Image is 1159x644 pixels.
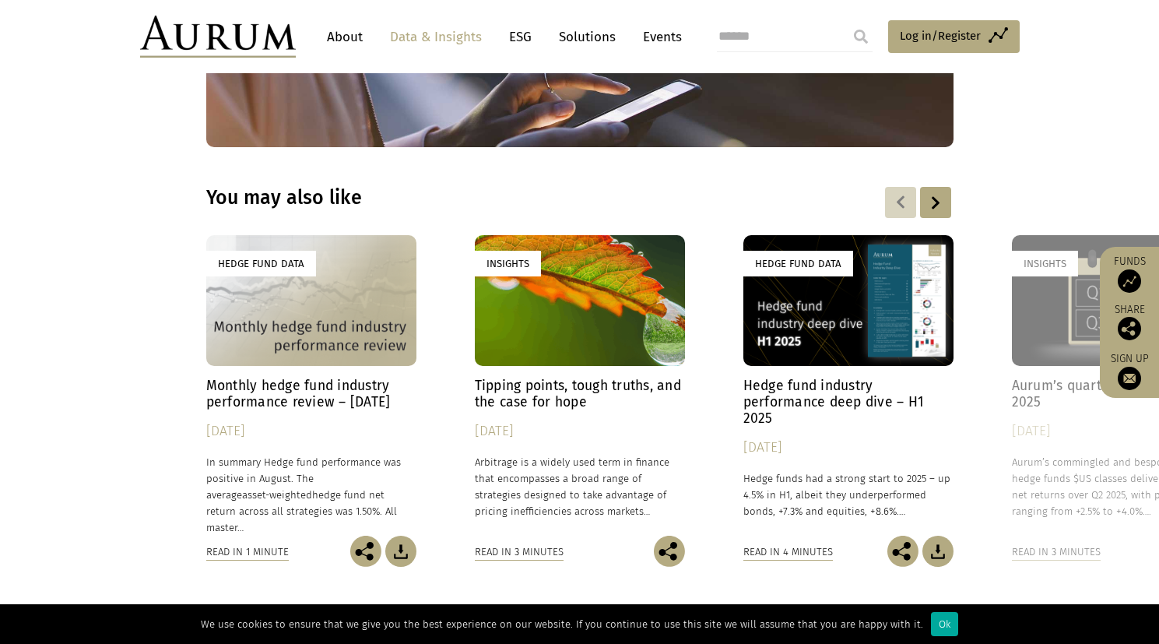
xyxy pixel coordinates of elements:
span: asset-weighted [242,489,312,501]
img: Sign up to our newsletter [1118,367,1141,390]
div: [DATE] [743,437,954,459]
div: Read in 4 minutes [743,544,833,561]
div: [DATE] [475,421,685,442]
a: Insights Tipping points, tough truths, and the case for hope [DATE] Arbitrage is a widely used te... [475,235,685,537]
a: Data & Insights [382,23,490,51]
img: Share this post [350,536,381,567]
div: Hedge Fund Data [743,251,853,276]
div: Read in 3 minutes [475,544,564,561]
div: Read in 1 minute [206,544,289,561]
a: About [319,23,371,51]
div: Read in 3 minutes [1012,544,1101,561]
a: Log in/Register [888,20,1020,53]
a: Sign up [1108,352,1151,390]
h3: You may also like [206,186,753,209]
div: Hedge Fund Data [206,251,316,276]
h4: Hedge fund industry performance deep dive – H1 2025 [743,378,954,427]
a: Hedge Fund Data Monthly hedge fund industry performance review – [DATE] [DATE] In summary Hedge f... [206,235,416,537]
p: Arbitrage is a widely used term in finance that encompasses a broad range of strategies designed ... [475,454,685,520]
div: Insights [1012,251,1078,276]
a: Hedge Fund Data Hedge fund industry performance deep dive – H1 2025 [DATE] Hedge funds had a stro... [743,235,954,537]
img: Aurum [140,16,296,58]
a: Events [635,23,682,51]
img: Access Funds [1118,269,1141,293]
img: Download Article [922,536,954,567]
a: ESG [501,23,539,51]
a: Funds [1108,255,1151,293]
div: Ok [931,612,958,636]
div: Insights [475,251,541,276]
input: Submit [845,21,876,52]
div: [DATE] [206,421,416,442]
img: Share this post [654,536,685,567]
div: Share [1108,304,1151,340]
a: Solutions [551,23,623,51]
h4: Tipping points, tough truths, and the case for hope [475,378,685,410]
p: Hedge funds had a strong start to 2025 – up 4.5% in H1, albeit they underperformed bonds, +7.3% a... [743,470,954,519]
img: Share this post [1118,317,1141,340]
img: Download Article [385,536,416,567]
h4: Monthly hedge fund industry performance review – [DATE] [206,378,416,410]
span: Log in/Register [900,26,981,45]
p: In summary Hedge fund performance was positive in August. The average hedge fund net return acros... [206,454,416,537]
img: Share this post [887,536,918,567]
